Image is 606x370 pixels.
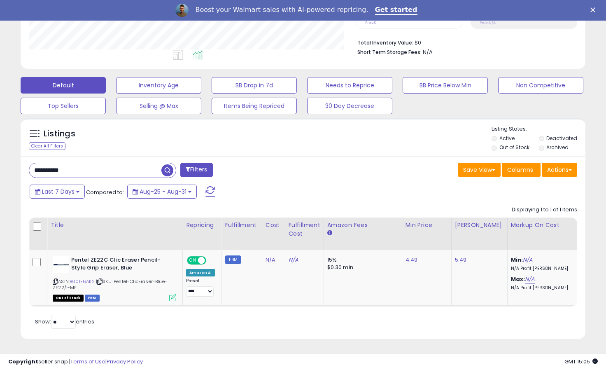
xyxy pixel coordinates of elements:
button: Needs to Reprice [307,77,392,94]
button: BB Drop in 7d [212,77,297,94]
img: 317Qv-l6DSL._SL40_.jpg [53,256,69,273]
div: Cost [266,221,282,229]
button: Aug-25 - Aug-31 [127,185,197,199]
button: Save View [458,163,501,177]
label: Active [499,135,515,142]
div: Title [51,221,179,229]
b: Pentel ZE22C Clic Eraser Pencil-Style Grip Eraser, Blue [71,256,171,274]
span: 2025-09-9 15:05 GMT [564,358,598,365]
p: N/A Profit [PERSON_NAME] [511,266,579,272]
a: 5.49 [455,256,467,264]
div: $0.30 min [327,264,396,271]
div: ASIN: [53,256,176,300]
a: Get started [375,6,417,15]
div: Repricing [186,221,218,229]
div: Preset: [186,278,215,297]
span: Columns [507,166,533,174]
div: Fulfillment [225,221,258,229]
div: Clear All Filters [29,142,65,150]
span: ON [188,257,198,264]
strong: Copyright [8,358,38,365]
a: N/A [289,256,298,264]
small: Prev: 0 [365,20,377,25]
div: seller snap | | [8,358,143,366]
span: All listings that are currently out of stock and unavailable for purchase on Amazon [53,295,84,302]
small: FBM [225,255,241,264]
img: Profile image for Adrian [175,4,189,17]
div: Close [590,7,599,12]
p: Listing States: [492,125,585,133]
b: Min: [511,256,523,264]
span: N/A [423,48,433,56]
label: Archived [546,144,569,151]
div: Amazon Fees [327,221,399,229]
button: Inventory Age [116,77,201,94]
div: Boost your Walmart sales with AI-powered repricing. [195,6,368,14]
span: Last 7 Days [42,187,75,196]
button: Items Being Repriced [212,98,297,114]
span: | SKU: Pentel-ClicEraser-Blue-ZE22/1-MF [53,278,167,290]
a: N/A [525,275,535,283]
button: Non Competitive [498,77,583,94]
button: Columns [502,163,541,177]
a: N/A [266,256,275,264]
b: Short Term Storage Fees: [357,49,422,56]
div: 15% [327,256,396,264]
a: N/A [523,256,533,264]
span: Show: entries [35,318,94,326]
div: Amazon AI [186,269,215,276]
button: Default [21,77,106,94]
b: Total Inventory Value: [357,39,413,46]
span: Compared to: [86,188,124,196]
p: N/A Profit [PERSON_NAME] [511,285,579,291]
div: Min Price [406,221,448,229]
div: Displaying 1 to 1 of 1 items [512,206,577,214]
a: 4.49 [406,256,418,264]
button: Top Sellers [21,98,106,114]
li: $0 [357,37,571,47]
th: The percentage added to the cost of goods (COGS) that forms the calculator for Min & Max prices. [507,218,585,250]
button: 30 Day Decrease [307,98,392,114]
span: FBM [85,295,100,302]
label: Out of Stock [499,144,529,151]
small: Amazon Fees. [327,229,332,237]
button: Actions [542,163,577,177]
button: Last 7 Days [30,185,85,199]
small: Prev: N/A [480,20,496,25]
button: Filters [180,163,212,177]
button: BB Price Below Min [403,77,488,94]
b: Max: [511,275,525,283]
span: Aug-25 - Aug-31 [140,187,186,196]
a: B001E6A112 [70,278,95,285]
button: Selling @ Max [116,98,201,114]
a: Terms of Use [70,358,105,365]
label: Deactivated [546,135,577,142]
span: OFF [205,257,218,264]
div: [PERSON_NAME] [455,221,504,229]
div: Markup on Cost [511,221,582,229]
a: Privacy Policy [107,358,143,365]
div: Fulfillment Cost [289,221,320,238]
h5: Listings [44,128,75,140]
